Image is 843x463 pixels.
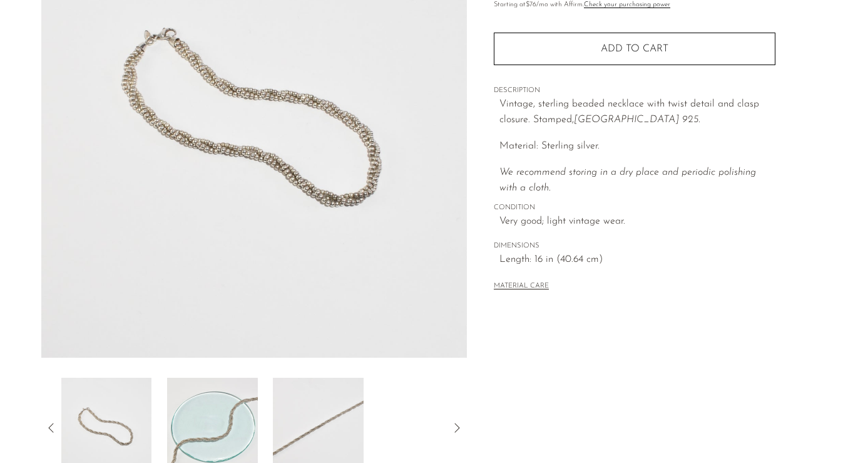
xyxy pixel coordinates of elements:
[494,241,775,252] span: DIMENSIONS
[574,115,700,125] em: [GEOGRAPHIC_DATA] 925.
[499,214,775,230] span: Very good; light vintage wear.
[499,138,775,155] p: Material: Sterling silver.
[499,252,775,268] span: Length: 16 in (40.64 cm)
[494,202,775,214] span: CONDITION
[584,1,670,8] a: Check your purchasing power - Learn more about Affirm Financing (opens in modal)
[499,167,756,194] i: We recommend storing in a dry place and periodic polishing with a cloth.
[601,44,668,54] span: Add to cart
[494,282,549,291] button: MATERIAL CARE
[494,33,775,65] button: Add to cart
[494,85,775,96] span: DESCRIPTION
[499,96,775,128] p: Vintage, sterling beaded necklace with twist detail and clasp closure. Stamped,
[526,1,536,8] span: $76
